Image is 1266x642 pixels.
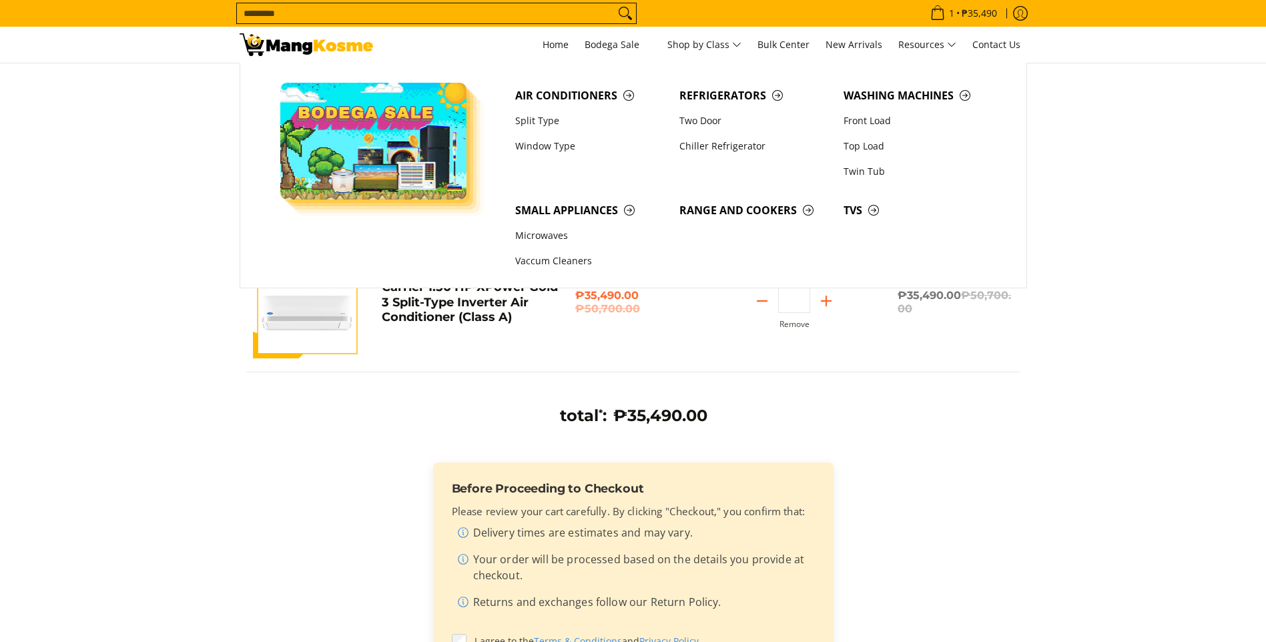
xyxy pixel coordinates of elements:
a: Bulk Center [751,27,816,63]
a: Air Conditioners [509,83,673,108]
span: Shop by Class [667,37,741,53]
a: Front Load [837,108,1001,133]
span: Home [543,38,569,51]
span: Resources [898,37,956,53]
a: Two Door [673,108,837,133]
span: ₱35,490.00 [575,289,691,316]
a: Top Load [837,133,1001,159]
a: TVs [837,198,1001,223]
a: New Arrivals [819,27,889,63]
a: Refrigerators [673,83,837,108]
div: Please review your cart carefully. By clicking "Checkout," you confirm that: [452,504,815,615]
li: Returns and exchanges follow our Return Policy. [457,594,815,615]
img: Default Title Carrier 1.50 HP XPower Gold 3 Split-Type Inverter Air Conditioner (Class A) [253,250,362,358]
a: Microwaves [509,224,673,249]
a: Contact Us [966,27,1027,63]
button: Remove [779,320,810,329]
span: Washing Machines [844,87,994,104]
a: Vaccum Cleaners [509,249,673,274]
img: Bodega Sale [280,83,467,200]
a: Window Type [509,133,673,159]
del: ₱50,700.00 [575,302,691,316]
a: Home [536,27,575,63]
span: Air Conditioners [515,87,666,104]
span: Bulk Center [757,38,810,51]
a: Small Appliances [509,198,673,223]
button: Subtract [746,290,778,312]
span: Refrigerators [679,87,830,104]
span: ₱35,490.00 [898,289,1011,315]
span: Contact Us [972,38,1020,51]
img: Your Shopping Cart | Mang Kosme [240,33,373,56]
h3: total : [560,406,607,426]
span: Bodega Sale [585,37,651,53]
li: Delivery times are estimates and may vary. [457,525,815,546]
a: Split Type [509,108,673,133]
span: • [926,6,1001,21]
h3: Before Proceeding to Checkout [452,481,815,496]
span: Range and Cookers [679,202,830,219]
nav: Main Menu [386,27,1027,63]
button: Search [615,3,636,23]
li: Your order will be processed based on the details you provide at checkout. [457,551,815,589]
span: TVs [844,202,994,219]
a: Chiller Refrigerator [673,133,837,159]
a: Range and Cookers [673,198,837,223]
button: Add [810,290,842,312]
a: Resources [892,27,963,63]
a: Bodega Sale [578,27,658,63]
span: 1 [947,9,956,18]
span: ₱35,490.00 [613,406,707,425]
span: New Arrivals [826,38,882,51]
a: Carrier 1.50 HP XPower Gold 3 Split-Type Inverter Air Conditioner (Class A) [382,280,558,324]
a: Shop by Class [661,27,748,63]
span: ₱35,490 [960,9,999,18]
del: ₱50,700.00 [898,289,1011,315]
span: Small Appliances [515,202,666,219]
a: Washing Machines [837,83,1001,108]
a: Twin Tub [837,159,1001,184]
